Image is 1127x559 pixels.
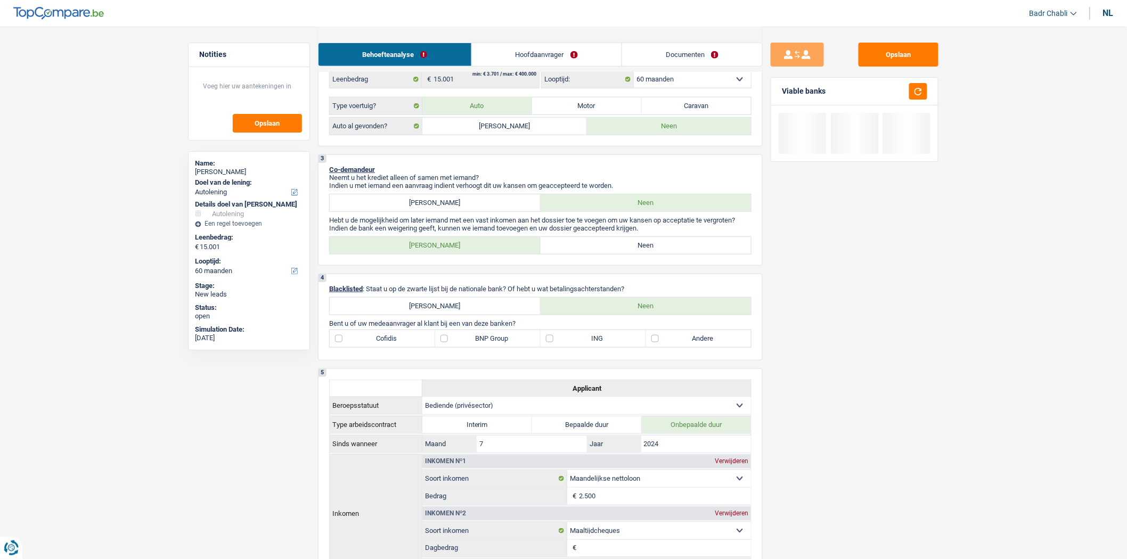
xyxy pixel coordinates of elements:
label: Onbepaalde duur [642,416,752,433]
label: [PERSON_NAME] [330,298,541,315]
button: Opslaan [233,114,302,133]
div: open [195,312,303,320]
label: Cofidis [330,330,435,347]
label: Looptijd: [195,257,301,266]
p: Bent u of uw medeaanvrager al klant bij een van deze banken? [329,319,752,327]
div: Name: [195,159,303,168]
label: Jaar [587,435,641,453]
label: Caravan [642,97,752,114]
span: € [567,488,579,505]
th: Sinds wanneer [330,435,422,453]
div: Verwijderen [712,458,751,464]
label: BNP Group [435,330,541,347]
label: ING [541,330,646,347]
label: Motor [532,97,642,114]
div: 4 [318,274,326,282]
div: Viable banks [782,87,826,96]
div: Simulation Date: [195,325,303,334]
a: Badr Chabli [1021,5,1077,22]
label: Maand [422,435,477,453]
label: Interim [422,416,532,433]
span: € [422,71,434,88]
label: Doel van de lening: [195,178,301,187]
label: Neen [541,194,752,211]
span: Blacklisted [329,285,363,293]
label: Auto al gevonden? [330,118,422,135]
span: € [567,540,579,557]
div: min: € 3.701 / max: € 400.000 [472,72,536,77]
label: Type voertuig? [330,97,422,114]
a: Hoofdaanvrager [472,43,622,66]
label: Leenbedrag [330,71,422,88]
th: Applicant [422,380,752,397]
p: Hebt u de mogelijkheid om later iemand met een vast inkomen aan het dossier toe te voegen om uw k... [329,216,752,224]
label: Soort inkomen [422,470,567,487]
span: Badr Chabli [1030,9,1068,18]
div: Verwijderen [712,510,751,516]
a: Behoefteanalyse [318,43,471,66]
div: 3 [318,155,326,163]
div: Inkomen nº2 [422,510,469,516]
label: Neen [587,118,752,135]
div: New leads [195,290,303,299]
img: TopCompare Logo [13,7,104,20]
label: Andere [646,330,752,347]
div: nl [1103,8,1114,18]
p: Neemt u het krediet alleen of samen met iemand? [329,174,752,182]
th: Type arbeidscontract [330,416,422,433]
a: Documenten [622,43,762,66]
input: JJJJ [641,435,752,453]
div: Details doel van [PERSON_NAME] [195,200,303,209]
label: Auto [422,97,532,114]
label: Bepaalde duur [532,416,642,433]
span: Opslaan [255,120,280,127]
button: Opslaan [859,43,938,67]
span: € [195,243,199,251]
label: Dagbedrag [422,540,567,557]
label: [PERSON_NAME] [330,237,541,254]
label: [PERSON_NAME] [330,194,541,211]
div: Status: [195,303,303,312]
p: Indien u met iemand een aanvraag indient verhoogt dit uw kansen om geaccepteerd te worden. [329,182,752,190]
div: [DATE] [195,334,303,342]
div: [PERSON_NAME] [195,168,303,176]
label: Soort inkomen [422,522,567,539]
label: [PERSON_NAME] [422,118,587,135]
p: Indien de bank een weigering geeft, kunnen we iemand toevoegen en uw dossier geaccepteerd krijgen. [329,224,752,232]
div: 5 [318,369,326,377]
label: Bedrag [422,488,567,505]
h5: Notities [199,50,299,59]
label: Looptijd: [542,71,634,88]
input: MM [477,435,587,453]
div: Stage: [195,282,303,290]
th: Beroepsstatuut [330,397,422,414]
label: Neen [541,237,752,254]
label: Leenbedrag: [195,233,301,242]
div: Inkomen nº1 [422,458,469,464]
label: Neen [541,298,752,315]
p: : Staat u op de zwarte lijst bij de nationale bank? Of hebt u wat betalingsachterstanden? [329,285,752,293]
div: Een regel toevoegen [195,220,303,227]
span: Co-demandeur [329,166,375,174]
